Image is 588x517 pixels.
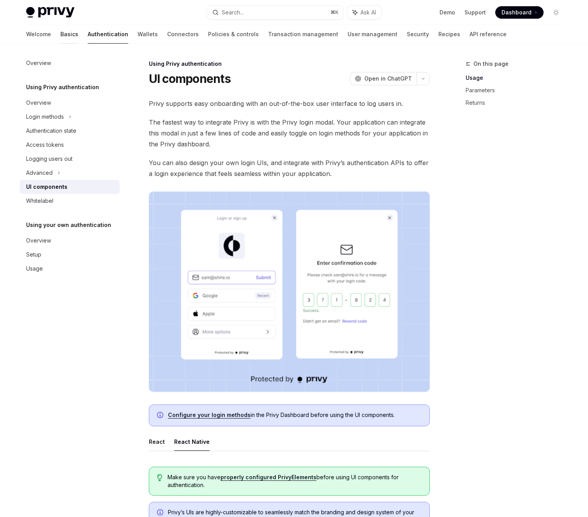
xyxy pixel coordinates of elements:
a: Policies & controls [208,25,259,44]
div: Access tokens [26,140,64,149]
a: Demo [440,9,455,16]
a: Configure your login methods [168,411,251,419]
span: Privy supports easy onboarding with an out-of-the-box user interface to log users in. [149,98,430,109]
svg: Info [157,509,165,517]
div: Authentication state [26,126,76,135]
svg: Tip [157,474,162,481]
button: Open in ChatGPT [350,72,417,85]
a: Connectors [167,25,199,44]
div: Login methods [26,112,64,121]
img: light logo [26,7,74,18]
a: Wallets [138,25,158,44]
div: Using Privy authentication [149,60,430,68]
button: Ask AI [347,5,381,19]
a: Parameters [466,84,569,97]
a: Transaction management [268,25,338,44]
a: Dashboard [495,6,544,19]
a: Overview [20,56,120,70]
a: Returns [466,97,569,109]
span: Dashboard [501,9,531,16]
button: Toggle dark mode [550,6,562,19]
a: Whitelabel [20,194,120,208]
div: Setup [26,250,41,259]
img: images/Onboard.png [149,192,430,392]
span: Make sure you have before using UI components for authentication. [168,473,421,489]
a: Usage [466,72,569,84]
span: The fastest way to integrate Privy is with the Privy login modal. Your application can integrate ... [149,117,430,149]
div: Whitelabel [26,196,53,206]
div: Usage [26,264,43,273]
a: Welcome [26,25,51,44]
a: Basics [60,25,78,44]
button: React Native [174,433,210,451]
a: Usage [20,262,120,276]
div: Overview [26,98,51,107]
h5: Using Privy authentication [26,83,99,92]
a: Recipes [438,25,460,44]
div: Search... [222,8,244,17]
div: Advanced [26,168,53,178]
span: Ask AI [360,9,376,16]
div: Overview [26,236,51,245]
a: Authentication [88,25,128,44]
a: Access tokens [20,138,120,152]
div: Overview [26,58,51,68]
span: On this page [473,59,509,69]
a: UI components [20,180,120,194]
a: Overview [20,96,120,110]
div: Logging users out [26,154,72,164]
svg: Info [157,412,165,420]
a: Authentication state [20,124,120,138]
span: You can also design your own login UIs, and integrate with Privy’s authentication APIs to offer a... [149,157,430,179]
a: Security [407,25,429,44]
h1: UI components [149,72,231,86]
a: API reference [470,25,507,44]
a: Overview [20,234,120,248]
h5: Using your own authentication [26,220,111,230]
span: in the Privy Dashboard before using the UI components. [168,411,422,419]
button: Search...⌘K [207,5,343,19]
a: User management [348,25,397,44]
span: Open in ChatGPT [364,75,412,83]
button: React [149,433,165,451]
a: Setup [20,248,120,262]
div: UI components [26,182,67,192]
a: Support [464,9,486,16]
a: Logging users out [20,152,120,166]
a: properly configured PrivyElements [221,474,316,481]
span: ⌘ K [330,9,339,16]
